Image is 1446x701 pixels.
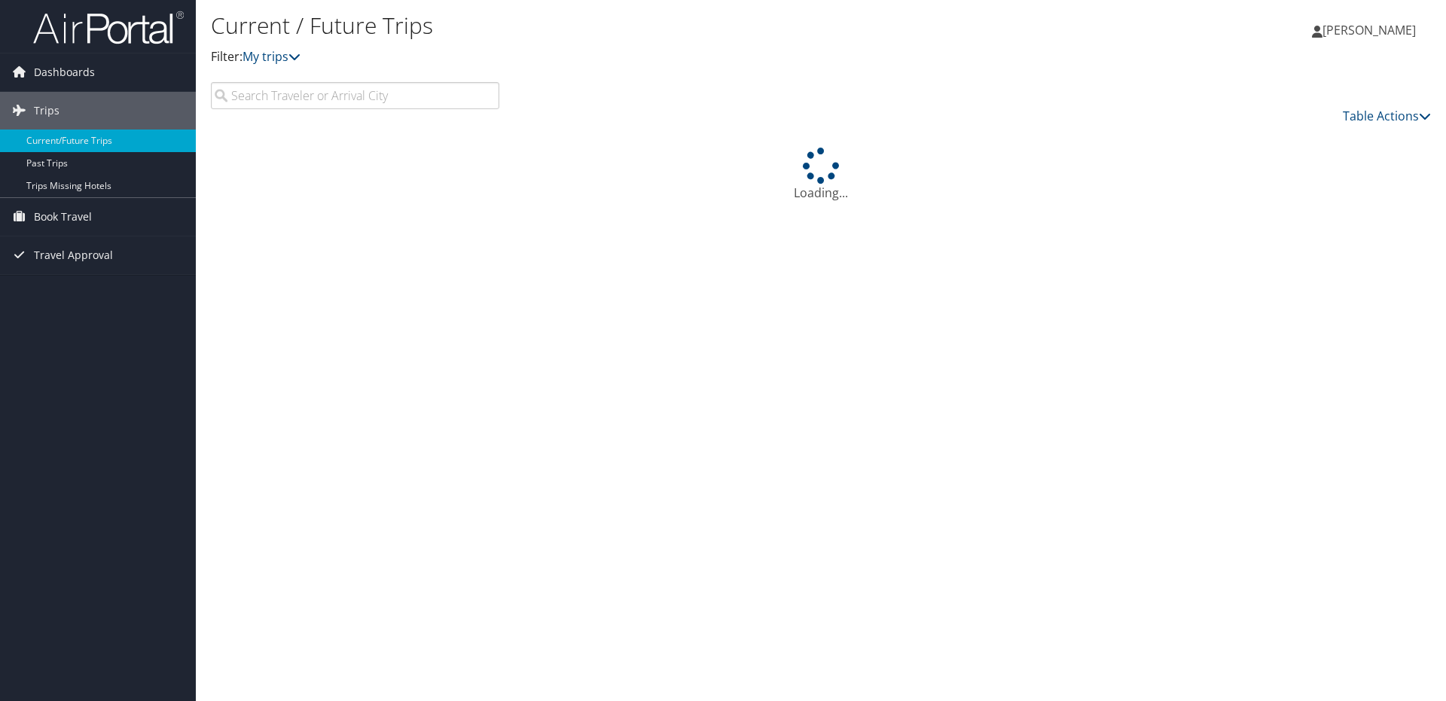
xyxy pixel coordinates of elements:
p: Filter: [211,47,1024,67]
input: Search Traveler or Arrival City [211,82,499,109]
h1: Current / Future Trips [211,10,1024,41]
a: Table Actions [1343,108,1431,124]
span: Dashboards [34,53,95,91]
a: My trips [243,48,300,65]
a: [PERSON_NAME] [1312,8,1431,53]
img: airportal-logo.png [33,10,184,45]
div: Loading... [211,148,1431,202]
span: Travel Approval [34,236,113,274]
span: [PERSON_NAME] [1322,22,1416,38]
span: Book Travel [34,198,92,236]
span: Trips [34,92,59,130]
